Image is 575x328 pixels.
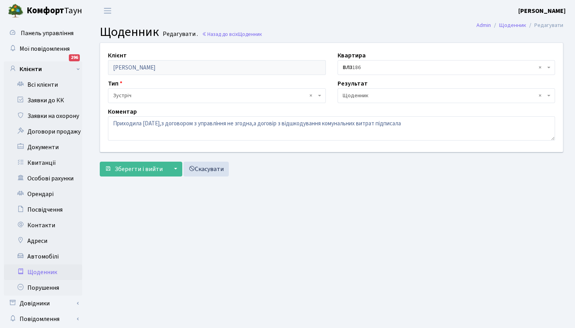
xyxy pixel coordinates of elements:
[4,139,82,155] a: Документи
[161,30,198,38] small: Редагувати .
[27,4,82,18] span: Таун
[4,217,82,233] a: Контакти
[518,7,566,15] b: [PERSON_NAME]
[4,108,82,124] a: Заявки на охорону
[4,61,82,77] a: Клієнти
[113,92,316,100] span: Зустріч
[4,233,82,249] a: Адреси
[4,264,82,280] a: Щоденник
[238,30,262,38] span: Щоденник
[526,21,563,30] li: Редагувати
[343,64,546,71] span: <b>ВЛ3</b>&nbsp;&nbsp;&nbsp;186
[108,88,326,103] span: Зустріч
[4,171,82,186] a: Особові рахунки
[115,165,163,173] span: Зберегти і вийти
[108,107,137,116] label: Коментар
[4,296,82,311] a: Довідники
[100,162,168,176] button: Зберегти і вийти
[21,29,74,37] span: Панель управління
[4,124,82,139] a: Договори продажу
[518,6,566,16] a: [PERSON_NAME]
[4,249,82,264] a: Автомобілі
[27,4,64,17] b: Комфорт
[499,21,526,29] a: Щоденник
[4,202,82,217] a: Посвідчення
[69,54,80,61] div: 296
[108,51,127,60] label: Клієнт
[4,311,82,327] a: Повідомлення
[4,280,82,296] a: Порушення
[4,77,82,93] a: Всі клієнти
[8,3,23,19] img: logo.png
[338,88,555,103] span: Щоденник
[338,51,366,60] label: Квартира
[338,79,368,88] label: Результат
[183,162,229,176] a: Скасувати
[100,23,159,41] span: Щоденник
[476,21,491,29] a: Admin
[4,155,82,171] a: Квитанції
[4,41,82,57] a: Мої повідомлення296
[539,92,541,100] span: Видалити всі елементи
[338,60,555,75] span: <b>ВЛ3</b>&nbsp;&nbsp;&nbsp;186
[343,64,352,71] b: ВЛ3
[4,93,82,108] a: Заявки до КК
[20,45,70,53] span: Мої повідомлення
[108,79,122,88] label: Тип
[4,186,82,202] a: Орендарі
[202,30,262,38] a: Назад до всіхЩоденник
[343,92,546,100] span: Щоденник
[465,17,575,34] nav: breadcrumb
[539,64,541,71] span: Видалити всі елементи
[98,4,117,17] button: Переключити навігацію
[4,25,82,41] a: Панель управління
[108,116,555,141] textarea: Приходила [DATE],з договором з управління не згодна,а договір з відшкодування комунальних витрат ...
[309,92,312,100] span: Видалити всі елементи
